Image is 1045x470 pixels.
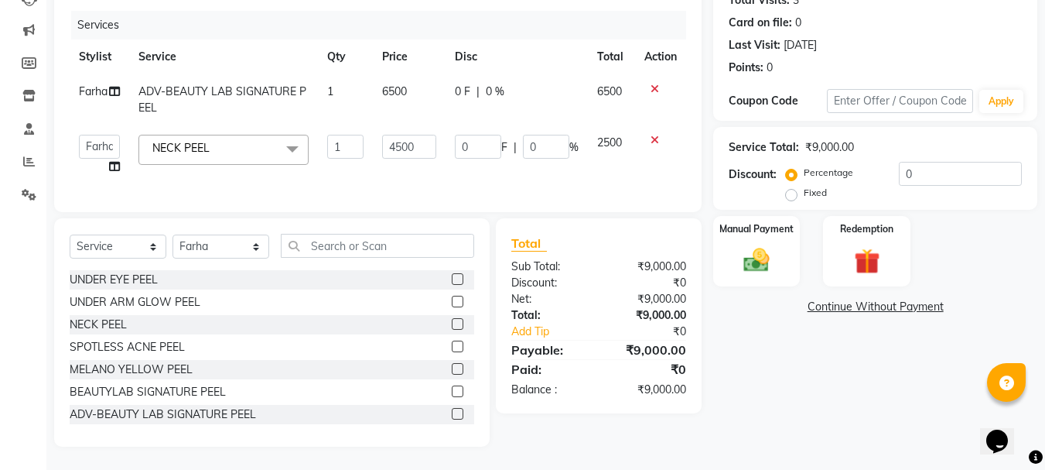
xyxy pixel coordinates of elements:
[70,294,200,310] div: UNDER ARM GLOW PEEL
[514,139,517,156] span: |
[729,166,777,183] div: Discount:
[729,139,799,156] div: Service Total:
[318,39,374,74] th: Qty
[599,341,698,359] div: ₹9,000.00
[500,275,599,291] div: Discount:
[500,382,599,398] div: Balance :
[500,324,615,340] a: Add Tip
[599,307,698,324] div: ₹9,000.00
[70,272,158,288] div: UNDER EYE PEEL
[804,186,827,200] label: Fixed
[616,324,698,340] div: ₹0
[597,136,622,149] span: 2500
[767,60,773,76] div: 0
[719,222,794,236] label: Manual Payment
[500,259,599,275] div: Sub Total:
[729,93,826,109] div: Coupon Code
[327,84,333,98] span: 1
[486,84,504,100] span: 0 %
[840,222,893,236] label: Redemption
[501,139,507,156] span: F
[597,84,622,98] span: 6500
[846,245,888,277] img: _gift.svg
[210,141,217,155] a: x
[70,384,226,400] div: BEAUTYLAB SIGNATURE PEEL
[980,408,1030,455] iframe: chat widget
[446,39,588,74] th: Disc
[599,382,698,398] div: ₹9,000.00
[569,139,579,156] span: %
[716,299,1034,315] a: Continue Without Payment
[979,90,1023,113] button: Apply
[500,360,599,379] div: Paid:
[827,89,973,113] input: Enter Offer / Coupon Code
[729,37,780,53] div: Last Visit:
[70,407,256,423] div: ADV-BEAUTY LAB SIGNATURE PEEL
[805,139,854,156] div: ₹9,000.00
[795,15,801,31] div: 0
[599,259,698,275] div: ₹9,000.00
[784,37,817,53] div: [DATE]
[281,234,474,258] input: Search or Scan
[511,235,547,252] span: Total
[70,362,193,378] div: MELANO YELLOW PEEL
[382,84,407,98] span: 6500
[79,84,108,98] span: Farha
[804,166,853,180] label: Percentage
[71,11,698,39] div: Services
[736,245,777,275] img: _cash.svg
[588,39,635,74] th: Total
[500,307,599,324] div: Total:
[70,339,185,355] div: SPOTLESS ACNE PEEL
[373,39,445,74] th: Price
[500,291,599,307] div: Net:
[138,84,306,115] span: ADV-BEAUTY LAB SIGNATURE PEEL
[599,275,698,291] div: ₹0
[476,84,480,100] span: |
[129,39,318,74] th: Service
[729,60,763,76] div: Points:
[455,84,470,100] span: 0 F
[599,291,698,307] div: ₹9,000.00
[599,360,698,379] div: ₹0
[635,39,686,74] th: Action
[500,341,599,359] div: Payable:
[152,141,210,155] span: NECK PEEL
[70,317,127,333] div: NECK PEEL
[729,15,792,31] div: Card on file:
[70,39,129,74] th: Stylist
